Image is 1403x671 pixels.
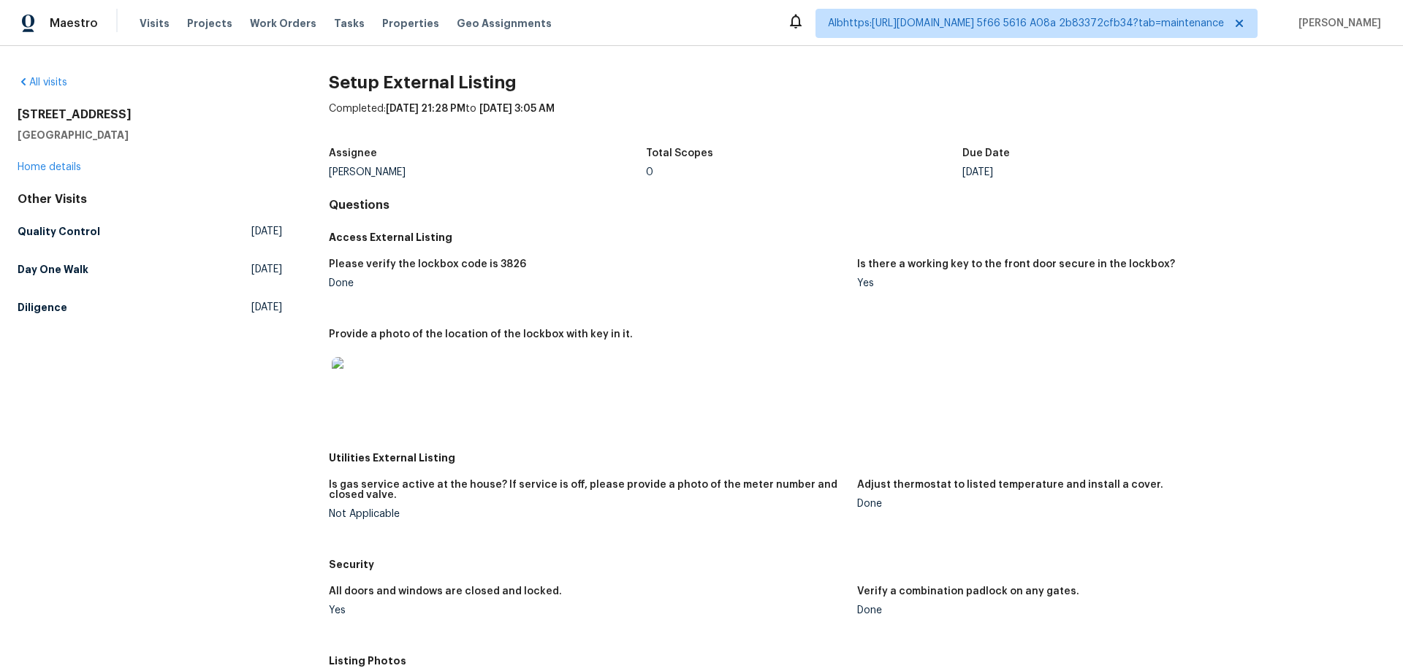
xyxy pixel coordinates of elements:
span: [PERSON_NAME] [1293,16,1381,31]
span: Albhttps:[URL][DOMAIN_NAME] 5f66 5616 A08a 2b83372cfb34?tab=maintenance [828,16,1224,31]
a: Quality Control[DATE] [18,218,282,245]
h5: Provide a photo of the location of the lockbox with key in it. [329,329,633,340]
h5: Verify a combination padlock on any gates. [857,586,1079,597]
h5: [GEOGRAPHIC_DATA] [18,128,282,142]
h5: All doors and windows are closed and locked. [329,586,562,597]
span: Properties [382,16,439,31]
span: [DATE] 21:28 PM [386,104,465,114]
h5: Is gas service active at the house? If service is off, please provide a photo of the meter number... [329,480,845,500]
a: Day One Walk[DATE] [18,256,282,283]
span: [DATE] [251,262,282,277]
h5: Diligence [18,300,67,315]
span: [DATE] [251,224,282,239]
a: All visits [18,77,67,88]
div: [PERSON_NAME] [329,167,646,177]
div: 0 [646,167,963,177]
span: Maestro [50,16,98,31]
span: Tasks [334,18,365,28]
div: [DATE] [962,167,1280,177]
span: Work Orders [250,16,316,31]
h5: Day One Walk [18,262,88,277]
div: Done [857,605,1374,616]
div: Other Visits [18,192,282,207]
h5: Please verify the lockbox code is 3826 [329,259,526,269]
div: Yes [857,278,1374,288]
h5: Due Date [962,148,1010,158]
h2: Setup External Listing [329,75,1385,90]
div: Not Applicable [329,509,845,519]
h5: Security [329,557,1385,572]
span: Projects [187,16,232,31]
h5: Utilities External Listing [329,450,1385,465]
h5: Quality Control [18,224,100,239]
h5: Access External Listing [329,230,1385,245]
h5: Adjust thermostat to listed temperature and install a cover. [857,480,1163,490]
span: [DATE] [251,300,282,315]
span: [DATE] 3:05 AM [479,104,555,114]
h5: Total Scopes [646,148,713,158]
div: Done [329,278,845,288]
a: Home details [18,162,81,172]
h5: Assignee [329,148,377,158]
span: Visits [140,16,170,31]
h5: Is there a working key to the front door secure in the lockbox? [857,259,1175,269]
h2: [STREET_ADDRESS] [18,107,282,122]
h4: Questions [329,198,1385,212]
div: Completed: to [329,101,1385,139]
div: Done [857,499,1374,509]
span: Geo Assignments [457,16,552,31]
h5: Listing Photos [329,653,1385,668]
div: Yes [329,605,845,616]
a: Diligence[DATE] [18,294,282,321]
